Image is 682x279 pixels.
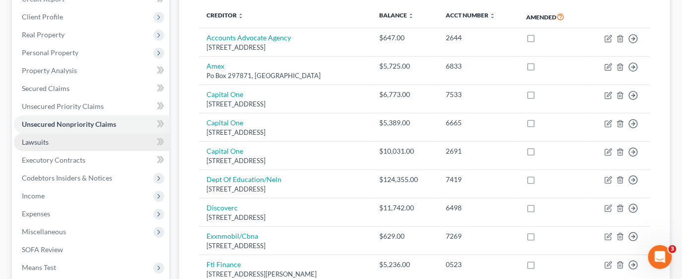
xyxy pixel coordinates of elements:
[379,33,430,43] div: $647.00
[207,241,364,251] div: [STREET_ADDRESS]
[207,175,282,184] a: Dept Of Education/Neln
[379,11,414,19] a: Balance unfold_more
[14,97,169,115] a: Unsecured Priority Claims
[22,191,45,200] span: Income
[22,156,85,164] span: Executory Contracts
[207,11,244,19] a: Creditor unfold_more
[518,5,584,28] th: Amended
[408,13,414,19] i: unfold_more
[22,102,104,110] span: Unsecured Priority Claims
[22,66,77,75] span: Property Analysis
[490,13,496,19] i: unfold_more
[14,151,169,169] a: Executory Contracts
[446,61,511,71] div: 6833
[446,118,511,128] div: 6665
[207,99,364,109] div: [STREET_ADDRESS]
[22,120,116,128] span: Unsecured Nonpriority Claims
[446,90,511,99] div: 7533
[446,260,511,270] div: 0523
[14,115,169,133] a: Unsecured Nonpriority Claims
[446,33,511,43] div: 2644
[22,12,63,21] span: Client Profile
[22,48,78,57] span: Personal Property
[207,71,364,81] div: Po Box 297871, [GEOGRAPHIC_DATA]
[379,118,430,128] div: $5,389.00
[379,175,430,185] div: $124,355.00
[446,231,511,241] div: 7269
[379,90,430,99] div: $6,773.00
[207,213,364,222] div: [STREET_ADDRESS]
[207,232,259,240] a: Exxnmobil/Cbna
[207,185,364,194] div: [STREET_ADDRESS]
[379,146,430,156] div: $10,031.00
[446,203,511,213] div: 6498
[379,203,430,213] div: $11,742.00
[207,270,364,279] div: [STREET_ADDRESS][PERSON_NAME]
[207,147,244,155] a: Capital One
[446,11,496,19] a: Acct Number unfold_more
[379,260,430,270] div: $5,236.00
[207,156,364,166] div: [STREET_ADDRESS]
[22,227,66,236] span: Miscellaneous
[446,175,511,185] div: 7419
[446,146,511,156] div: 2691
[22,263,56,272] span: Means Test
[22,84,69,93] span: Secured Claims
[22,209,50,218] span: Expenses
[379,231,430,241] div: $629.00
[22,138,49,146] span: Lawsuits
[669,245,677,253] span: 3
[379,61,430,71] div: $5,725.00
[14,241,169,259] a: SOFA Review
[14,62,169,80] a: Property Analysis
[207,203,238,212] a: Discoverc
[207,33,291,42] a: Accounts Advocate Agency
[648,245,672,269] iframe: Intercom live chat
[207,118,244,127] a: Capital One
[14,133,169,151] a: Lawsuits
[207,90,244,98] a: Capital One
[22,245,63,254] span: SOFA Review
[207,260,241,269] a: Ftl Finance
[22,174,112,182] span: Codebtors Insiders & Notices
[14,80,169,97] a: Secured Claims
[238,13,244,19] i: unfold_more
[207,62,225,70] a: Amex
[207,128,364,137] div: [STREET_ADDRESS]
[207,43,364,52] div: [STREET_ADDRESS]
[22,30,65,39] span: Real Property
